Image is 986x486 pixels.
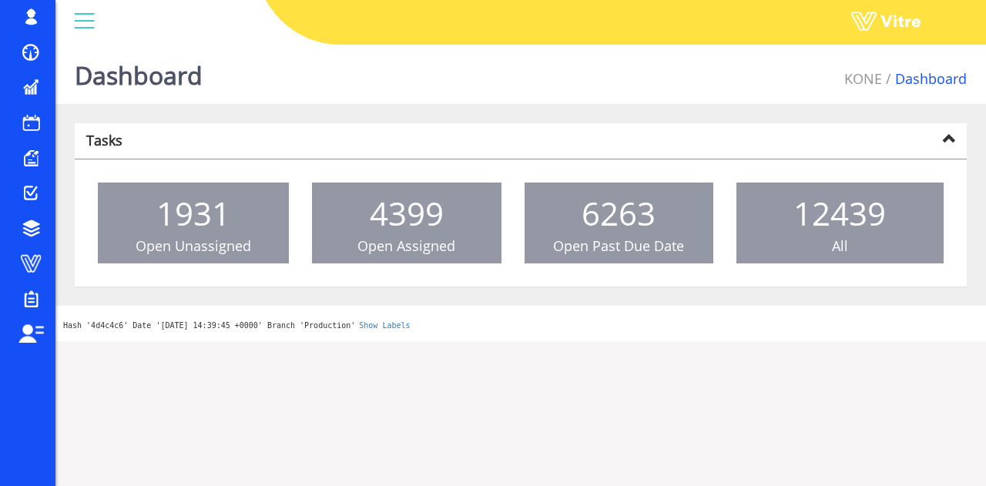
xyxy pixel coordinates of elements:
a: 1931 Open Unassigned [98,183,289,264]
a: 4399 Open Assigned [312,183,501,264]
span: 12439 [793,191,886,235]
span: 6263 [582,191,656,235]
a: 6263 Open Past Due Date [525,183,713,264]
span: Open Assigned [357,236,455,255]
strong: Tasks [86,131,122,149]
span: Open Past Due Date [553,236,684,255]
li: Dashboard [882,69,967,89]
span: 1931 [156,191,230,235]
span: Hash '4d4c4c6' Date '[DATE] 14:39:45 +0000' Branch 'Production' [63,321,355,330]
h1: Dashboard [75,39,203,104]
span: Open Unassigned [136,236,251,255]
span: All [832,236,848,255]
a: KONE [844,69,882,88]
a: Show Labels [359,321,410,330]
span: 4399 [370,191,444,235]
a: 12439 All [736,183,944,264]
